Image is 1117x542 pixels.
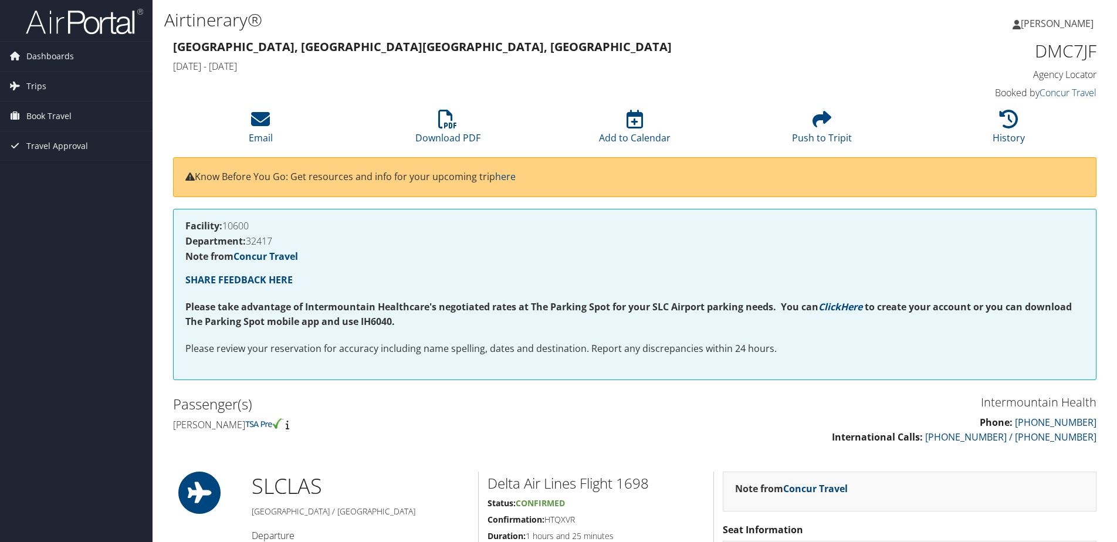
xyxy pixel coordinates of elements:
[783,482,848,495] a: Concur Travel
[26,42,74,71] span: Dashboards
[164,8,791,32] h1: Airtinerary®
[1040,86,1096,99] a: Concur Travel
[415,116,480,144] a: Download PDF
[488,473,705,493] h2: Delta Air Lines Flight 1698
[1015,416,1096,429] a: [PHONE_NUMBER]
[185,250,298,263] strong: Note from
[185,273,293,286] a: SHARE FEEDBACK HERE
[925,431,1096,443] a: [PHONE_NUMBER] / [PHONE_NUMBER]
[980,416,1013,429] strong: Phone:
[879,68,1096,81] h4: Agency Locator
[488,514,705,526] h5: HTQXVR
[185,300,818,313] strong: Please take advantage of Intermountain Healthcare's negotiated rates at The Parking Spot for your...
[841,300,862,313] a: Here
[252,506,469,517] h5: [GEOGRAPHIC_DATA] / [GEOGRAPHIC_DATA]
[599,116,671,144] a: Add to Calendar
[1021,17,1094,30] span: [PERSON_NAME]
[185,236,1084,246] h4: 32417
[26,101,72,131] span: Book Travel
[1013,6,1105,41] a: [PERSON_NAME]
[516,497,565,509] span: Confirmed
[185,170,1084,185] p: Know Before You Go: Get resources and info for your upcoming trip
[792,116,852,144] a: Push to Tripit
[173,39,672,55] strong: [GEOGRAPHIC_DATA], [GEOGRAPHIC_DATA] [GEOGRAPHIC_DATA], [GEOGRAPHIC_DATA]
[173,418,626,431] h4: [PERSON_NAME]
[832,431,923,443] strong: International Calls:
[249,116,273,144] a: Email
[185,235,246,248] strong: Department:
[495,170,516,183] a: here
[488,530,526,541] strong: Duration:
[185,341,1084,357] p: Please review your reservation for accuracy including name spelling, dates and destination. Repor...
[185,221,1084,231] h4: 10600
[26,8,143,35] img: airportal-logo.png
[993,116,1025,144] a: History
[723,523,803,536] strong: Seat Information
[735,482,848,495] strong: Note from
[252,529,469,542] h4: Departure
[879,39,1096,63] h1: DMC7JF
[185,219,222,232] strong: Facility:
[644,394,1096,411] h3: Intermountain Health
[245,418,283,429] img: tsa-precheck.png
[818,300,841,313] a: Click
[173,394,626,414] h2: Passenger(s)
[26,72,46,101] span: Trips
[26,131,88,161] span: Travel Approval
[488,497,516,509] strong: Status:
[252,472,469,501] h1: SLC LAS
[488,530,705,542] h5: 1 hours and 25 minutes
[879,86,1096,99] h4: Booked by
[488,514,544,525] strong: Confirmation:
[173,60,861,73] h4: [DATE] - [DATE]
[233,250,298,263] a: Concur Travel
